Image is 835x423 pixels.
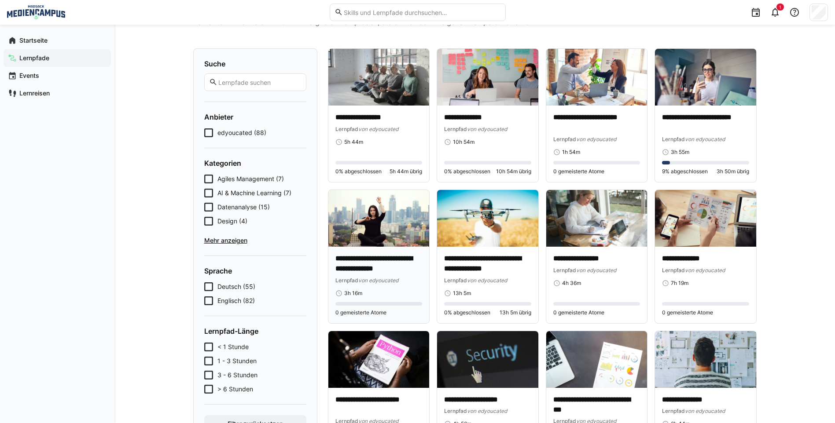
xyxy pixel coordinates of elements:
span: 0% abgeschlossen [444,168,490,175]
span: Lernpfad [444,408,467,414]
span: von edyoucated [685,408,725,414]
img: image [655,49,756,106]
img: image [655,190,756,247]
span: Lernpfad [553,136,576,142]
span: 0 gemeisterte Atome [335,309,386,316]
img: image [328,49,430,106]
span: 3h 16m [344,290,362,297]
span: 5h 44m übrig [390,168,422,175]
span: Englisch (82) [217,296,255,305]
span: 0% abgeschlossen [335,168,382,175]
span: 10h 54m [453,139,475,146]
span: Lernpfad [662,136,685,142]
span: 9% abgeschlossen [662,168,708,175]
span: Mehr anzeigen [204,236,306,245]
img: image [546,49,647,106]
span: 7h 19m [671,280,688,287]
span: 4h 36m [562,280,581,287]
span: von edyoucated [358,126,398,132]
span: von edyoucated [576,136,616,142]
span: Lernpfad [662,267,685,273]
span: 1 - 3 Stunden [217,357,257,365]
h4: Suche [204,59,306,68]
h4: Lernpfad-Länge [204,327,306,335]
span: Deutsch (55) [217,282,255,291]
span: 0 gemeisterte Atome [553,309,604,316]
span: Agiles Management (7) [217,175,284,183]
span: AI & Machine Learning (7) [217,189,291,197]
img: image [546,190,647,247]
span: 3h 50m übrig [717,168,749,175]
input: Skills und Lernpfade durchsuchen… [343,8,500,16]
span: Lernpfad [335,277,358,284]
span: von edyoucated [685,267,725,273]
input: Lernpfade suchen [217,78,301,86]
span: 1h 54m [562,149,580,156]
span: 1 [779,4,781,10]
span: < 1 Stunde [217,343,249,351]
h4: Anbieter [204,113,306,121]
span: 0% abgeschlossen [444,309,490,316]
span: Lernpfad [444,277,467,284]
span: von edyoucated [576,267,616,273]
span: 13h 5m [453,290,471,297]
span: 0 gemeisterte Atome [662,309,713,316]
span: von edyoucated [467,126,507,132]
span: 13h 5m übrig [500,309,531,316]
span: 0 gemeisterte Atome [553,168,604,175]
h4: Kategorien [204,159,306,168]
span: Lernpfad [553,267,576,273]
img: image [546,331,647,388]
span: 5h 44m [344,139,363,146]
h4: Sprache [204,266,306,275]
img: image [328,331,430,388]
img: image [437,49,538,106]
img: image [655,331,756,388]
span: von edyoucated [467,408,507,414]
span: Lernpfad [444,126,467,132]
span: > 6 Stunden [217,385,253,394]
span: 10h 54m übrig [496,168,531,175]
img: image [437,190,538,247]
span: Lernpfad [662,408,685,414]
span: 3 - 6 Stunden [217,371,257,379]
span: Lernpfad [335,126,358,132]
span: von edyoucated [358,277,398,284]
span: von edyoucated [685,136,725,142]
span: edyoucated (88) [217,128,266,137]
img: image [328,190,430,247]
span: Datenanalyse (15) [217,203,270,211]
span: von edyoucated [467,277,507,284]
span: 3h 55m [671,149,689,156]
span: Design (4) [217,217,247,226]
img: image [437,331,538,388]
